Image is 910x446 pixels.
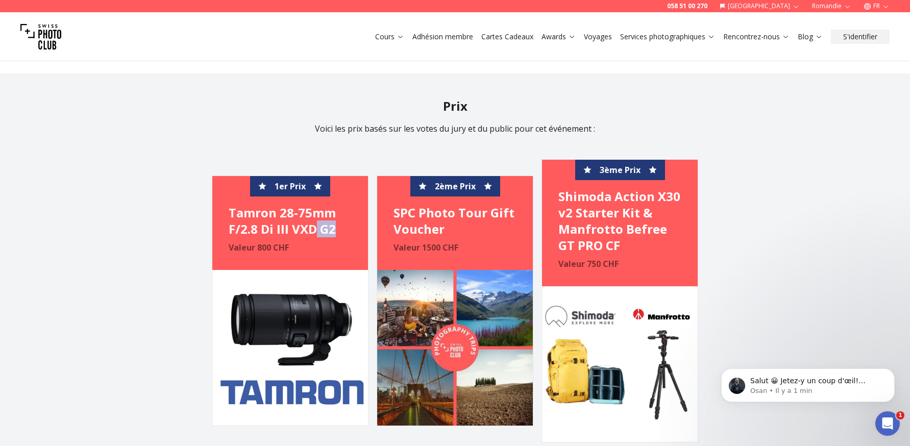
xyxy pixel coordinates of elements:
button: Blog [794,30,827,44]
img: Shimoda Action X30 v2 Starter Kit & Manfrotto Befree GT PRO CF [542,286,698,442]
a: Blog [798,32,823,42]
button: Awards [537,30,580,44]
button: Services photographiques [616,30,719,44]
p: Valeur 1500 CHF [393,241,517,254]
img: SPC Photo Tour Gift Voucher [377,270,533,426]
h4: Shimoda Action X30 v2 Starter Kit & Manfrotto Befree GT PRO CF [558,188,681,254]
h2: Prix [137,98,774,114]
iframe: Intercom notifications message [706,347,910,418]
a: Voyages [584,32,612,42]
p: Voici les prix basés sur les votes du jury et du public pour cet événement : [137,122,774,135]
a: 058 51 00 270 [667,2,707,10]
a: Adhésion membre [412,32,473,42]
p: Valeur 750 CHF [558,258,681,270]
button: Cours [371,30,408,44]
button: S'identifier [831,30,890,44]
span: 1 [896,411,904,419]
img: Tamron 28-75mm F/2.8 Di III VXD G2 [212,270,368,426]
a: Awards [542,32,576,42]
a: Cours [375,32,404,42]
a: Rencontrez-nous [723,32,790,42]
button: Voyages [580,30,616,44]
span: 1er Prix [275,180,306,192]
a: Cartes Cadeaux [481,32,533,42]
h4: SPC Photo Tour Gift Voucher [393,205,517,237]
p: Valeur 800 CHF [229,241,352,254]
span: 3ème Prix [600,164,641,176]
button: Cartes Cadeaux [477,30,537,44]
span: 2ème Prix [435,180,476,192]
img: Swiss photo club [20,16,61,57]
h4: Tamron 28-75mm F/2.8 Di III VXD G2 [229,205,352,237]
button: Rencontrez-nous [719,30,794,44]
iframe: Intercom live chat [875,411,900,436]
a: Services photographiques [620,32,715,42]
button: Adhésion membre [408,30,477,44]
